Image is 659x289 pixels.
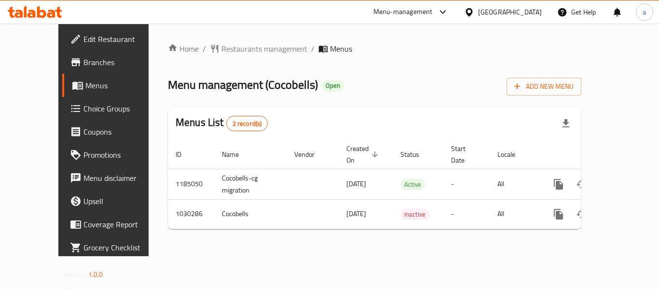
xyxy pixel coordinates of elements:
[322,82,344,90] span: Open
[570,173,593,196] button: Change Status
[62,51,168,74] a: Branches
[451,143,478,166] span: Start Date
[203,43,206,55] li: /
[88,268,103,281] span: 1.0.0
[83,33,161,45] span: Edit Restaurant
[214,199,287,229] td: Cocobells
[547,173,570,196] button: more
[168,140,647,229] table: enhanced table
[497,149,528,160] span: Locale
[570,203,593,226] button: Change Status
[62,143,168,166] a: Promotions
[168,43,199,55] a: Home
[62,74,168,97] a: Menus
[176,115,268,131] h2: Menus List
[400,149,432,160] span: Status
[547,203,570,226] button: more
[443,169,490,199] td: -
[514,81,574,93] span: Add New Menu
[85,80,161,91] span: Menus
[62,190,168,213] a: Upsell
[62,213,168,236] a: Coverage Report
[62,236,168,259] a: Grocery Checklist
[400,208,429,220] div: Inactive
[210,43,307,55] a: Restaurants management
[400,179,425,190] span: Active
[400,209,429,220] span: Inactive
[83,242,161,253] span: Grocery Checklist
[83,195,161,207] span: Upsell
[83,126,161,138] span: Coupons
[168,199,214,229] td: 1030286
[62,166,168,190] a: Menu disclaimer
[373,6,433,18] div: Menu-management
[221,43,307,55] span: Restaurants management
[168,74,318,96] span: Menu management ( Cocobells )
[346,143,381,166] span: Created On
[322,80,344,92] div: Open
[330,43,352,55] span: Menus
[490,199,539,229] td: All
[311,43,315,55] li: /
[490,169,539,199] td: All
[554,112,577,135] div: Export file
[400,179,425,190] div: Active
[222,149,251,160] span: Name
[83,103,161,114] span: Choice Groups
[443,199,490,229] td: -
[226,116,268,131] div: Total records count
[62,97,168,120] a: Choice Groups
[176,149,194,160] span: ID
[643,7,646,17] span: a
[63,268,87,281] span: Version:
[478,7,542,17] div: [GEOGRAPHIC_DATA]
[227,119,268,128] span: 2 record(s)
[346,178,366,190] span: [DATE]
[539,140,647,169] th: Actions
[294,149,327,160] span: Vendor
[83,149,161,161] span: Promotions
[62,28,168,51] a: Edit Restaurant
[507,78,581,96] button: Add New Menu
[83,219,161,230] span: Coverage Report
[346,207,366,220] span: [DATE]
[168,169,214,199] td: 1185050
[62,120,168,143] a: Coupons
[168,43,581,55] nav: breadcrumb
[214,169,287,199] td: Cocobells-cg migration
[83,56,161,68] span: Branches
[83,172,161,184] span: Menu disclaimer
